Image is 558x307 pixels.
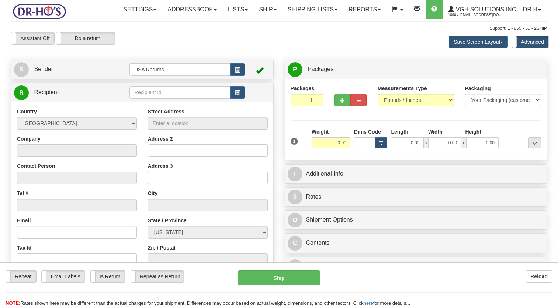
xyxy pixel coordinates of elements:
label: Address 3 [148,162,173,170]
label: Weight [312,128,329,135]
label: Company [17,135,41,142]
button: Reload [526,270,552,283]
a: RReturn Shipment [288,259,544,274]
span: S [14,62,29,77]
input: Sender Id [129,63,231,76]
span: C [288,236,302,251]
span: Recipient [34,89,59,95]
div: ... [528,137,541,148]
input: Enter a location [148,117,268,130]
button: Save Screen Layout [449,36,508,48]
label: Contact Person [17,162,55,170]
img: logo1890.jpg [11,2,67,21]
label: Packaging [465,85,491,92]
label: Address 2 [148,135,173,142]
span: NOTE: [6,300,20,306]
a: P Packages [288,62,544,77]
span: Sender [34,66,53,72]
label: Width [428,128,443,135]
label: Repeat [6,271,36,282]
span: VGH Solutions Inc. - Dr H [454,6,537,13]
label: State / Province [148,217,187,224]
a: $Rates [288,190,544,205]
a: Shipping lists [282,0,343,19]
span: O [288,213,302,227]
label: Length [391,128,408,135]
label: Country [17,108,37,115]
label: Repeat as Return [131,271,184,282]
label: Assistant Off [11,32,54,44]
a: Lists [222,0,253,19]
span: x [423,137,429,148]
label: City [148,190,157,197]
label: Email [17,217,31,224]
a: Reports [343,0,386,19]
input: Recipient Id [129,86,231,99]
span: I [288,167,302,181]
div: Support: 1 - 855 - 55 - 2SHIP [11,25,547,32]
span: 1890 / [EMAIL_ADDRESS][DOMAIN_NAME] [448,11,503,19]
a: Addressbook [162,0,222,19]
a: OShipment Options [288,212,544,227]
label: Packages [291,85,315,92]
a: IAdditional Info [288,166,544,181]
label: Advanced [512,36,548,48]
span: R [14,85,29,100]
iframe: chat widget [541,116,557,191]
label: Dims Code [354,128,381,135]
label: Height [465,128,482,135]
a: R Recipient [14,85,117,100]
span: 1 [291,138,298,145]
label: Do a return [56,32,115,44]
span: $ [288,190,302,204]
span: x [461,137,466,148]
a: CContents [288,236,544,251]
a: here [364,300,373,306]
label: Tel # [17,190,28,197]
label: Email Labels [42,271,85,282]
span: P [288,62,302,77]
a: Settings [118,0,162,19]
a: VGH Solutions Inc. - Dr H 1890 / [EMAIL_ADDRESS][DOMAIN_NAME] [443,0,547,19]
span: Packages [308,66,333,72]
b: Reload [530,274,548,279]
button: Ship [238,270,320,285]
a: S Sender [14,62,129,77]
label: Street Address [148,108,184,115]
label: Measurements Type [378,85,427,92]
label: Is Return [91,271,125,282]
label: Zip / Postal [148,244,176,251]
label: Tax Id [17,244,31,251]
a: Ship [253,0,282,19]
span: R [288,259,302,274]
